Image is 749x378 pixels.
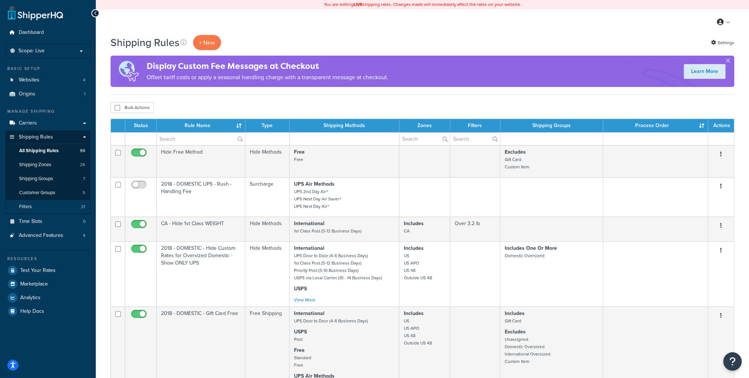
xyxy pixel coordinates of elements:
[294,244,325,252] strong: International
[19,77,39,83] span: Websites
[20,295,41,301] span: Analytics
[294,188,342,210] small: UPS 2nd Day Air® UPS Next Day Air Saver® UPS Next Day Air®
[450,217,500,241] td: Over 3.2 lb
[6,130,90,214] li: Shipping Rules
[83,176,85,182] span: 7
[404,220,424,227] strong: Includes
[6,229,90,242] a: Advanced Features 4
[708,119,734,132] th: Actions
[6,200,90,214] a: Filters 21
[711,38,734,48] a: Settings
[294,297,315,303] a: View More
[20,281,48,287] span: Marketplace
[294,148,305,156] strong: Free
[399,119,450,132] th: Zones
[6,215,90,228] li: Time Slots
[505,244,557,252] strong: Includes One Or More
[19,134,53,140] span: Shipping Rules
[399,133,449,145] input: Search
[157,145,245,177] td: Hide Free Method
[6,130,90,144] a: Shipping Rules
[19,162,51,168] span: Shipping Zones
[19,218,42,225] span: Time Slots
[505,252,545,259] small: Domestic Oversized
[8,6,63,20] a: ShipperHQ Home
[245,119,290,132] th: Type
[6,291,90,304] a: Analytics
[6,108,90,115] div: Manage Shipping
[111,102,154,113] button: Bulk Actions
[6,172,90,186] li: Shipping Groups
[505,156,529,170] small: Gift Card Custom Item
[294,328,307,336] strong: USPS
[294,252,382,281] small: UPS Door to Door (4-6 Business Days) 1st Class Post (5-12 Business Days) Priority Post (3-10 Busi...
[505,328,526,336] strong: Excludes
[19,120,37,126] span: Carriers
[294,346,305,354] strong: Free
[6,229,90,242] li: Advanced Features
[294,228,361,234] small: 1st Class Post (5-12 Business Days)
[505,336,550,365] small: Unassigned Domestic Oversized International Oversized Custom Item
[294,180,335,188] strong: UPS Air Methods
[147,60,388,72] h4: Display Custom Fee Messages at Checkout
[18,48,45,54] span: Scope: Live
[404,318,432,346] small: US US APO US 48 Outside US 48
[83,232,85,239] span: 4
[83,190,85,196] span: 5
[193,35,221,50] p: + New
[6,277,90,291] a: Marketplace
[6,158,90,172] li: Shipping Zones
[20,267,56,274] span: Test Your Rates
[245,145,290,177] td: Hide Methods
[19,91,35,97] span: Origins
[294,309,325,317] strong: International
[6,87,90,101] li: Origins
[20,308,44,315] span: Help Docs
[83,218,85,225] span: 0
[157,241,245,307] td: 2018 - DOMESTIC - Hide Custom Rates for Oversized Domestic - Show ONLY UPS
[505,148,526,156] strong: Excludes
[290,119,400,132] th: Shipping Methods
[6,66,90,72] div: Basic Setup
[111,35,179,50] h1: Shipping Rules
[6,73,90,87] a: Websites 4
[6,186,90,200] a: Customer Groups 5
[19,190,55,196] span: Customer Groups
[83,77,85,83] span: 4
[294,318,368,324] small: UPS Door to Door (4-6 Business Days)
[6,26,90,39] a: Dashboard
[157,217,245,241] td: CA - Hide 1st Class WEIGHT
[6,200,90,214] li: Filters
[6,256,90,262] div: Resources
[157,177,245,217] td: 2018 - DOMESTIC UPS - Rush - Handling Fee
[6,158,90,172] a: Shipping Zones 26
[6,172,90,186] a: Shipping Groups 7
[81,204,85,210] span: 21
[245,217,290,241] td: Hide Methods
[6,73,90,87] li: Websites
[294,354,311,368] small: Standard Free
[245,177,290,217] td: Surcharge
[245,241,290,307] td: Hide Methods
[6,144,90,158] li: All Shipping Rules
[354,1,363,8] b: LIVE
[6,264,90,277] a: Test Your Rates
[404,252,432,281] small: US US APO US 48 Outside US 48
[19,232,63,239] span: Advanced Features
[157,133,245,145] input: Search
[404,228,410,234] small: CA
[19,176,53,182] span: Shipping Groups
[723,352,742,371] button: Open Resource Center
[6,305,90,318] li: Help Docs
[80,148,85,154] span: 59
[19,204,32,210] span: Filters
[294,156,303,163] small: Free
[450,119,500,132] th: Filters
[19,148,59,154] span: All Shipping Rules
[404,244,424,252] strong: Includes
[505,318,521,324] small: Gift Card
